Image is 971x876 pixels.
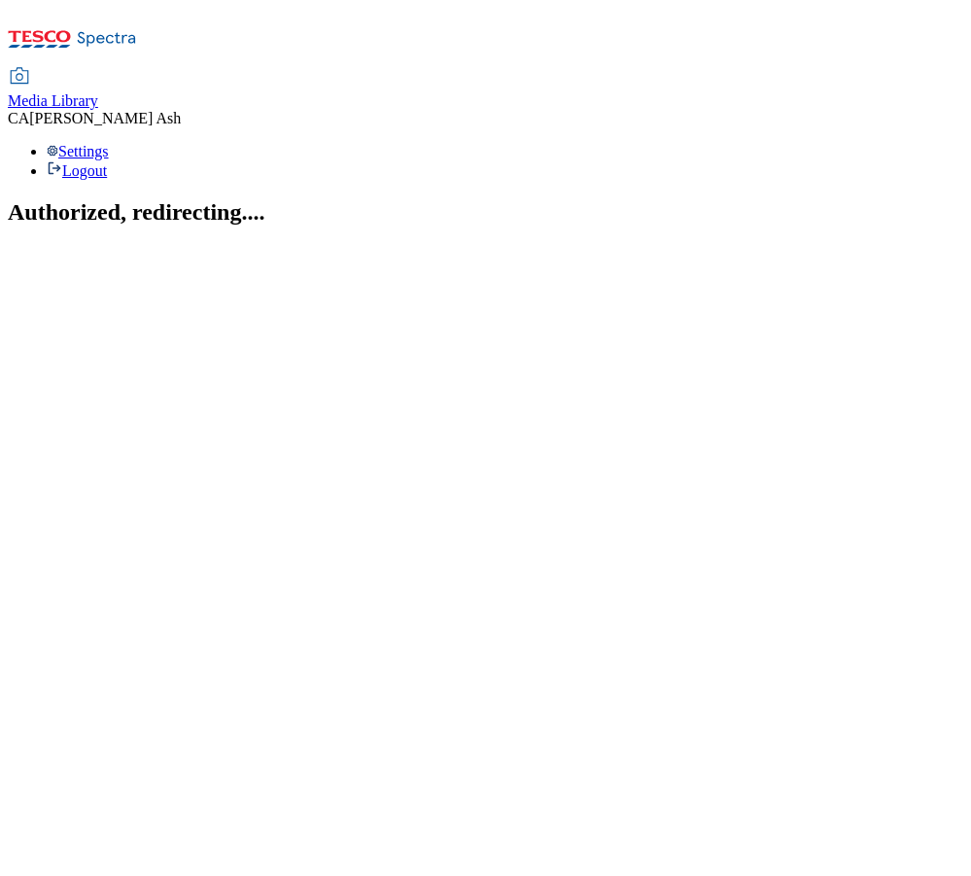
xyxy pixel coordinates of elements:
span: [PERSON_NAME] Ash [29,110,181,126]
span: Media Library [8,92,98,109]
h2: Authorized, redirecting.... [8,199,963,226]
a: Logout [47,162,107,179]
a: Media Library [8,69,98,110]
span: CA [8,110,29,126]
a: Settings [47,143,109,159]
